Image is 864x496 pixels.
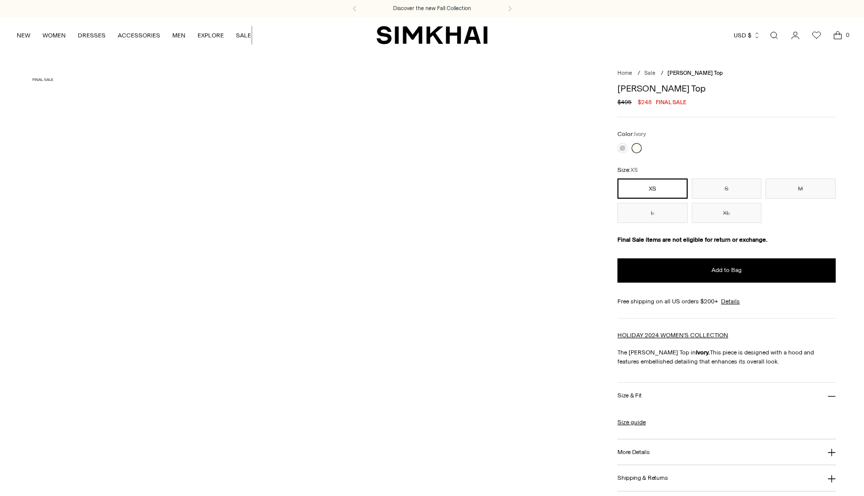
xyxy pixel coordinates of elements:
[393,5,471,13] a: Discover the new Fall Collection
[617,84,835,93] h1: [PERSON_NAME] Top
[631,167,638,173] span: XS
[785,25,805,46] a: Go to the account page
[638,98,652,107] span: $248
[617,258,835,283] button: Add to Bag
[617,203,687,223] button: L
[617,392,642,399] h3: Size & Fit
[78,24,106,47] a: DRESSES
[644,70,655,76] a: Sale
[843,30,852,39] span: 0
[661,69,663,78] div: /
[28,73,307,491] a: Karmen Top
[638,69,640,78] div: /
[765,178,835,199] button: M
[711,266,742,275] span: Add to Bag
[617,383,835,409] button: Size & Fit
[236,24,251,47] a: SALE
[617,129,646,139] label: Color:
[617,69,835,78] nav: breadcrumbs
[617,449,649,456] h3: More Details
[42,24,66,47] a: WOMEN
[806,25,827,46] a: Wishlist
[617,297,835,306] div: Free shipping on all US orders $200+
[828,25,848,46] a: Open cart modal
[617,348,835,366] p: The [PERSON_NAME] Top in This piece is designed with a hood and features embellished detailing th...
[734,24,760,47] button: USD $
[667,70,723,76] span: [PERSON_NAME] Top
[617,439,835,465] button: More Details
[617,236,767,243] strong: Final Sale items are not eligible for return or exchange.
[198,24,224,47] a: EXPLORE
[376,25,488,45] a: SIMKHAI
[118,24,160,47] a: ACCESSORIES
[617,475,668,481] h3: Shipping & Returns
[692,203,761,223] button: XL
[617,70,632,76] a: Home
[764,25,784,46] a: Open search modal
[617,165,638,175] label: Size:
[172,24,185,47] a: MEN
[617,332,728,339] a: HOLIDAY 2024 WOMEN'S COLLECTION
[311,73,589,491] a: Karmen Top
[721,297,740,306] a: Details
[617,418,646,427] a: Size guide
[634,131,646,138] span: Ivory
[692,178,761,199] button: S
[617,465,835,491] button: Shipping & Returns
[617,98,632,107] s: $495
[17,24,30,47] a: NEW
[617,178,687,199] button: XS
[696,349,710,356] strong: Ivory.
